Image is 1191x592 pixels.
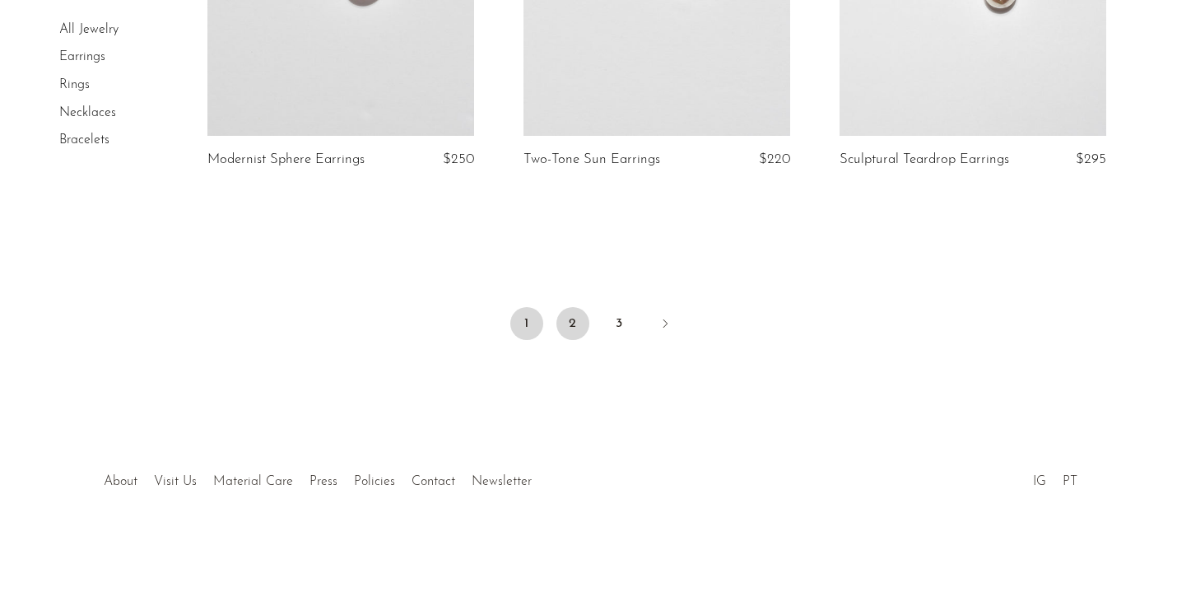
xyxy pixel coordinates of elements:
a: Press [309,475,337,488]
a: 2 [556,307,589,340]
span: 1 [510,307,543,340]
a: Material Care [213,475,293,488]
a: Necklaces [59,106,116,119]
a: PT [1063,475,1077,488]
a: Policies [354,475,395,488]
a: About [104,475,137,488]
ul: Social Medias [1025,462,1086,493]
a: Two-Tone Sun Earrings [523,152,660,167]
span: $220 [759,152,790,166]
a: Contact [412,475,455,488]
span: $250 [443,152,474,166]
a: IG [1033,475,1046,488]
a: Rings [59,78,90,91]
span: $295 [1076,152,1106,166]
a: Earrings [59,51,105,64]
a: Modernist Sphere Earrings [207,152,365,167]
a: 3 [602,307,635,340]
a: Sculptural Teardrop Earrings [840,152,1009,167]
a: Bracelets [59,133,109,147]
ul: Quick links [95,462,540,493]
a: All Jewelry [59,23,119,36]
a: Next [649,307,682,343]
a: Visit Us [154,475,197,488]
